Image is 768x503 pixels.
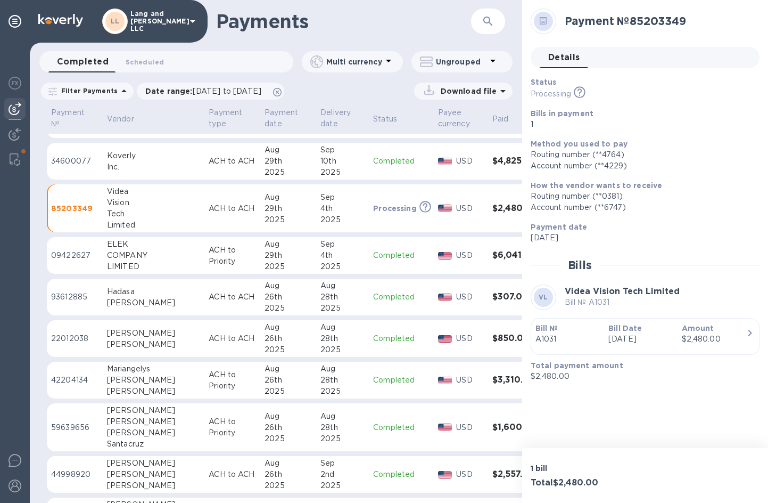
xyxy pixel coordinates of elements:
[535,324,558,332] b: Bill №
[209,245,256,267] p: ACH to Priority
[438,424,452,431] img: USD
[265,458,312,469] div: Aug
[608,334,673,345] p: [DATE]
[320,156,365,167] div: 10th
[565,14,751,28] h2: Payment № 85203349
[51,375,98,386] p: 42204134
[265,363,312,375] div: Aug
[320,458,365,469] div: Sep
[320,107,365,129] span: Delivery date
[265,214,312,225] div: 2025
[265,156,312,167] div: 29th
[107,161,200,173] div: Inc.
[608,324,642,332] b: Bill Date
[456,203,483,214] p: USD
[456,375,483,386] p: USD
[51,107,85,129] p: Payment №
[436,86,497,96] p: Download file
[137,83,284,100] div: Date range:[DATE] to [DATE]
[107,363,200,375] div: Mariangelys
[209,469,256,480] p: ACH to ACH
[320,375,365,386] div: 28th
[107,439,200,450] div: Santacruz
[193,87,261,95] span: [DATE] to [DATE]
[209,203,256,214] p: ACH to ACH
[107,220,200,231] div: Limited
[531,223,588,231] b: Payment date
[373,113,411,125] span: Status
[438,294,452,301] img: USD
[107,113,134,125] p: Vendor
[373,333,430,344] p: Completed
[209,107,256,129] span: Payment type
[4,11,26,32] div: Pin categories
[492,113,523,125] span: Paid
[456,469,483,480] p: USD
[265,144,312,156] div: Aug
[438,158,452,165] img: USD
[209,291,256,303] p: ACH to ACH
[531,181,663,190] b: How the vendor wants to receive
[548,50,580,65] span: Details
[265,239,312,250] div: Aug
[107,286,200,297] div: Hadasa
[107,339,200,350] div: [PERSON_NAME]
[265,203,312,214] div: 29th
[265,480,312,491] div: 2025
[531,232,751,244] p: [DATE]
[107,261,200,272] div: LIMITED
[456,156,483,167] p: USD
[51,469,98,480] p: 44998920
[145,86,267,96] p: Date range :
[373,203,417,214] p: Processing
[107,416,200,427] div: [PERSON_NAME]
[265,422,312,433] div: 26th
[320,107,351,129] p: Delivery date
[565,297,680,308] p: Bill № A1031
[492,375,538,385] h3: $3,310.00
[535,334,600,345] p: A1031
[107,297,200,309] div: [PERSON_NAME]
[265,322,312,333] div: Aug
[51,250,98,261] p: 09422627
[492,469,538,480] h3: $2,557.22
[320,433,365,444] div: 2025
[373,156,430,167] p: Completed
[107,150,200,161] div: Koverly
[373,113,397,125] p: Status
[107,197,200,208] div: Vision
[9,77,21,90] img: Foreign exchange
[320,411,365,422] div: Aug
[531,371,751,382] p: $2,480.00
[265,291,312,303] div: 26th
[265,386,312,397] div: 2025
[320,239,365,250] div: Sep
[51,291,98,303] p: 93612885
[531,478,641,488] h3: Total $2,480.00
[265,280,312,291] div: Aug
[373,291,430,303] p: Completed
[51,333,98,344] p: 22012038
[265,375,312,386] div: 26th
[531,119,751,130] p: 1
[438,377,452,384] img: USD
[531,463,641,474] p: 1 bill
[568,258,592,272] h2: Bills
[320,422,365,433] div: 28th
[492,113,509,125] p: Paid
[107,328,200,339] div: [PERSON_NAME]
[531,140,627,148] b: Method you used to pay
[320,261,365,272] div: 2025
[265,250,312,261] div: 29th
[531,88,571,100] p: Processing
[51,107,98,129] span: Payment №
[438,107,470,129] p: Payee currency
[320,333,365,344] div: 28th
[320,344,365,355] div: 2025
[107,186,200,197] div: Videa
[209,369,256,392] p: ACH to Priority
[456,333,483,344] p: USD
[326,56,382,67] p: Multi currency
[456,250,483,261] p: USD
[320,214,365,225] div: 2025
